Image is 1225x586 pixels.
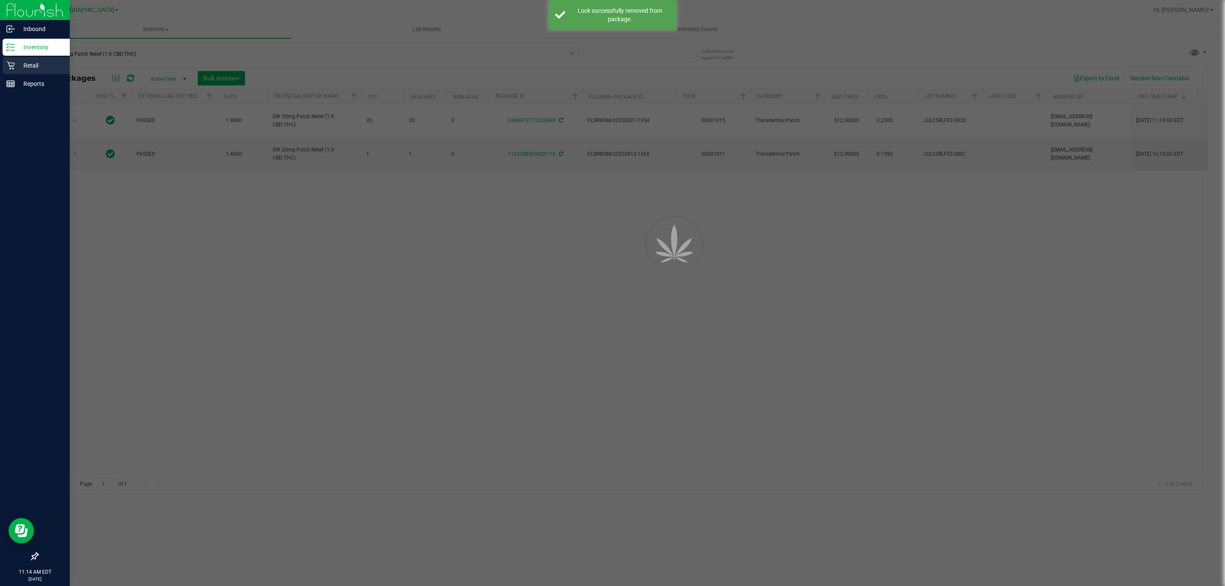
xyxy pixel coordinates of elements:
inline-svg: Reports [6,80,15,88]
div: Lock successfully removed from package. [570,6,670,23]
iframe: Resource center [9,518,34,543]
p: Reports [15,79,66,89]
inline-svg: Inbound [6,25,15,33]
p: Inventory [15,42,66,52]
inline-svg: Retail [6,61,15,70]
p: 11:14 AM EDT [4,568,66,576]
p: Retail [15,60,66,71]
p: Inbound [15,24,66,34]
inline-svg: Inventory [6,43,15,51]
p: [DATE] [4,576,66,582]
